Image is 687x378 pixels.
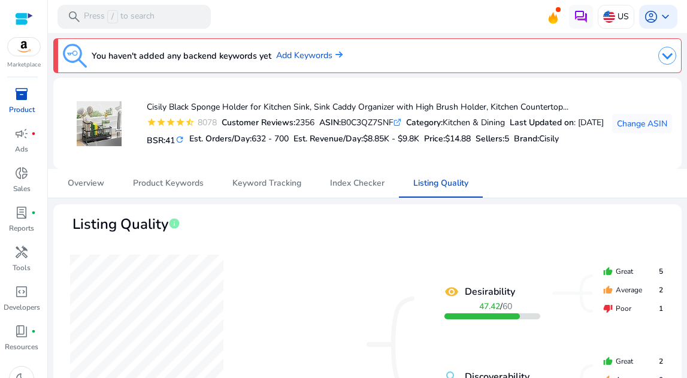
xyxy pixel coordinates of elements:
span: Cisily [539,133,559,144]
img: arrow-right.svg [332,51,343,58]
p: Product [9,104,35,115]
p: Developers [4,302,40,313]
h5: : [514,134,559,144]
h5: BSR: [147,133,184,146]
div: B0C3QZ7SNF [319,116,401,129]
mat-icon: thumb_down [603,304,613,313]
span: account_circle [644,10,658,24]
div: Average [603,285,663,295]
span: / [479,301,512,312]
span: search [67,10,81,24]
div: Poor [603,303,663,314]
mat-icon: refresh [175,134,184,146]
h5: Est. Orders/Day: [189,134,289,144]
mat-icon: thumb_up [603,285,613,295]
span: $14.88 [445,133,471,144]
span: donut_small [14,166,29,180]
span: 60 [503,301,512,312]
a: Add Keywords [276,49,343,62]
img: 51yjIoQYCzL._AC_US100_.jpg [77,101,122,146]
p: Reports [9,223,34,234]
span: book_4 [14,324,29,338]
span: fiber_manual_record [31,131,36,136]
b: ASIN: [319,117,341,128]
img: dropdown-arrow.svg [658,47,676,65]
b: Category: [406,117,443,128]
span: 41 [165,135,175,146]
span: Overview [68,179,104,188]
mat-icon: star_half [185,117,195,127]
mat-icon: star [156,117,166,127]
div: 8078 [195,116,217,129]
span: code_blocks [14,285,29,299]
span: Product Keywords [133,179,204,188]
span: handyman [14,245,29,259]
mat-icon: star [175,117,185,127]
span: 5 [659,266,663,277]
span: $8.85K - $9.8K [363,133,419,144]
div: Kitchen & Dining [406,116,505,129]
h4: Cisily Black Sponge Holder for Kitchen Sink, Sink Caddy Organizer with High Brush Holder, Kitchen... [147,102,604,113]
div: 2356 [222,116,314,129]
img: amazon.svg [8,38,40,56]
span: Keyword Tracking [232,179,301,188]
span: campaign [14,126,29,141]
span: Change ASIN [617,117,667,130]
span: 632 - 700 [252,133,289,144]
span: 1 [659,303,663,314]
span: / [107,10,118,23]
span: Listing Quality [72,214,168,235]
p: Ads [15,144,28,155]
p: Resources [5,341,38,352]
span: Index Checker [330,179,385,188]
span: 5 [504,133,509,144]
h5: Price: [424,134,471,144]
button: Change ASIN [612,114,672,133]
mat-icon: thumb_up [603,267,613,276]
span: Listing Quality [413,179,468,188]
span: 2 [659,356,663,367]
h3: You haven't added any backend keywords yet [92,49,271,63]
span: lab_profile [14,205,29,220]
b: Desirability [465,285,515,299]
span: inventory_2 [14,87,29,101]
span: Brand [514,133,537,144]
span: 2 [659,285,663,295]
p: Tools [13,262,31,273]
mat-icon: remove_red_eye [444,285,459,299]
p: Sales [13,183,31,194]
div: : [DATE] [510,116,604,129]
p: Marketplace [7,61,41,69]
img: us.svg [603,11,615,23]
mat-icon: thumb_up [603,356,613,366]
div: Great [603,266,663,277]
mat-icon: star [166,117,175,127]
h5: Est. Revenue/Day: [293,134,419,144]
b: Last Updated on [510,117,574,128]
span: fiber_manual_record [31,329,36,334]
div: Great [603,356,663,367]
span: keyboard_arrow_down [658,10,673,24]
b: 47.42 [479,301,500,312]
p: US [618,6,629,27]
mat-icon: star [147,117,156,127]
p: Press to search [84,10,155,23]
b: Customer Reviews: [222,117,295,128]
span: fiber_manual_record [31,210,36,215]
span: info [168,217,180,229]
img: keyword-tracking.svg [63,44,87,68]
h5: Sellers: [476,134,509,144]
